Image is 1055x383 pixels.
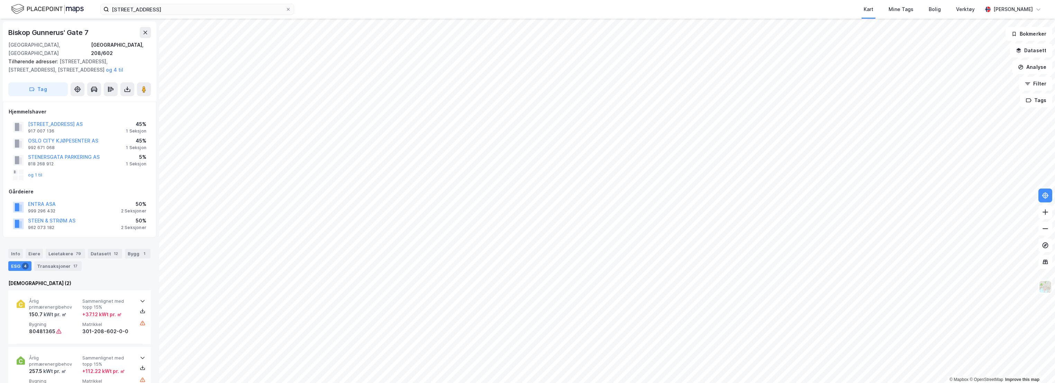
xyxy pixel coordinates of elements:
[141,250,148,257] div: 1
[28,128,54,134] div: 917 007 136
[82,321,133,327] span: Matrikkel
[11,3,84,15] img: logo.f888ab2527a4732fd821a326f86c7f29.svg
[1039,280,1052,293] img: Z
[29,321,80,327] span: Bygning
[8,57,145,74] div: [STREET_ADDRESS], [STREET_ADDRESS], [STREET_ADDRESS]
[29,355,80,367] span: Årlig primærenergibehov
[970,377,1003,382] a: OpenStreetMap
[8,249,23,258] div: Info
[126,153,146,161] div: 5%
[956,5,975,13] div: Verktøy
[29,367,66,375] div: 257.5
[993,5,1033,13] div: [PERSON_NAME]
[29,310,66,319] div: 150.7
[1020,350,1055,383] iframe: Chat Widget
[9,188,151,196] div: Gårdeiere
[28,208,55,214] div: 999 296 432
[82,367,125,375] div: + 112.22 kWt pr. ㎡
[91,41,151,57] div: [GEOGRAPHIC_DATA], 208/602
[864,5,873,13] div: Kart
[121,208,146,214] div: 2 Seksjoner
[949,377,968,382] a: Mapbox
[8,82,68,96] button: Tag
[126,137,146,145] div: 45%
[929,5,941,13] div: Bolig
[82,327,133,336] div: 301-208-602-0-0
[126,128,146,134] div: 1 Seksjon
[126,120,146,128] div: 45%
[29,298,80,310] span: Årlig primærenergibehov
[1010,44,1052,57] button: Datasett
[121,200,146,208] div: 50%
[82,310,122,319] div: + 37.12 kWt pr. ㎡
[28,145,55,151] div: 992 671 068
[82,355,133,367] span: Sammenlignet med topp 15%
[74,250,82,257] div: 79
[8,58,60,64] span: Tilhørende adresser:
[126,145,146,151] div: 1 Seksjon
[121,217,146,225] div: 50%
[9,108,151,116] div: Hjemmelshaver
[28,161,54,167] div: 818 268 912
[8,279,151,288] div: [DEMOGRAPHIC_DATA] (2)
[1020,93,1052,107] button: Tags
[82,298,133,310] span: Sammenlignet med topp 15%
[126,161,146,167] div: 1 Seksjon
[72,263,79,270] div: 17
[43,310,66,319] div: kWt pr. ㎡
[34,261,82,271] div: Transaksjoner
[121,225,146,230] div: 2 Seksjoner
[8,27,90,38] div: Biskop Gunnerus' Gate 7
[125,249,151,258] div: Bygg
[26,249,43,258] div: Eiere
[1005,377,1039,382] a: Improve this map
[28,225,54,230] div: 962 073 182
[8,41,91,57] div: [GEOGRAPHIC_DATA], [GEOGRAPHIC_DATA]
[109,4,285,15] input: Søk på adresse, matrikkel, gårdeiere, leietakere eller personer
[1012,60,1052,74] button: Analyse
[46,249,85,258] div: Leietakere
[112,250,119,257] div: 12
[8,261,31,271] div: ESG
[889,5,913,13] div: Mine Tags
[1019,77,1052,91] button: Filter
[29,327,55,336] div: 80481365
[88,249,122,258] div: Datasett
[1006,27,1052,41] button: Bokmerker
[1020,350,1055,383] div: Kontrollprogram for chat
[22,263,29,270] div: 4
[42,367,66,375] div: kWt pr. ㎡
